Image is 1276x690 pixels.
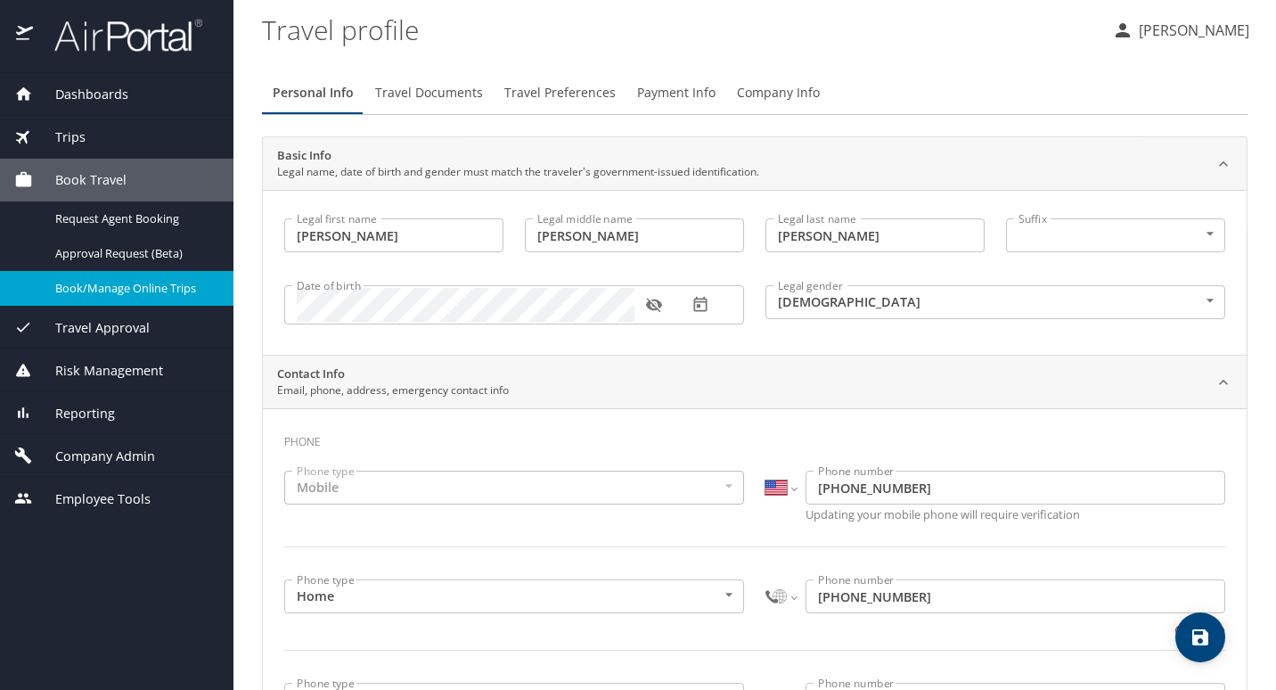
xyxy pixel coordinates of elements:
span: Dashboards [33,85,128,104]
span: Payment Info [637,82,716,104]
span: Personal Info [273,82,354,104]
span: Travel Documents [375,82,483,104]
h2: Basic Info [277,147,759,165]
p: Legal name, date of birth and gender must match the traveler's government-issued identification. [277,164,759,180]
span: Book Travel [33,170,127,190]
button: Remove [1174,622,1225,637]
span: Trips [33,127,86,147]
p: Email, phone, address, emergency contact info [277,382,509,398]
div: Home [284,579,744,613]
span: Reporting [33,404,115,423]
img: icon-airportal.png [16,18,35,53]
div: Profile [262,71,1247,114]
span: Travel Preferences [504,82,616,104]
h3: Phone [284,423,1225,453]
span: Employee Tools [33,489,151,509]
p: [PERSON_NAME] [1133,20,1249,41]
span: Book/Manage Online Trips [55,280,212,297]
div: Basic InfoLegal name, date of birth and gender must match the traveler's government-issued identi... [263,137,1247,191]
p: Updating your mobile phone will require verification [806,509,1225,521]
span: Company Info [737,82,820,104]
h2: Contact Info [277,366,509,383]
div: Contact InfoEmail, phone, address, emergency contact info [263,356,1247,409]
span: Risk Management [33,361,163,381]
span: Request Agent Booking [55,210,212,227]
div: [DEMOGRAPHIC_DATA] [765,285,1225,319]
button: [PERSON_NAME] [1105,14,1256,46]
img: airportal-logo.png [35,18,202,53]
button: save [1175,612,1225,662]
span: Company Admin [33,447,155,466]
div: ​ [1006,218,1225,252]
div: Mobile [284,471,744,505]
span: Travel Approval [33,318,150,338]
div: Basic InfoLegal name, date of birth and gender must match the traveler's government-issued identi... [263,190,1247,355]
span: Approval Request (Beta) [55,245,212,262]
h1: Travel profile [262,2,1098,57]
